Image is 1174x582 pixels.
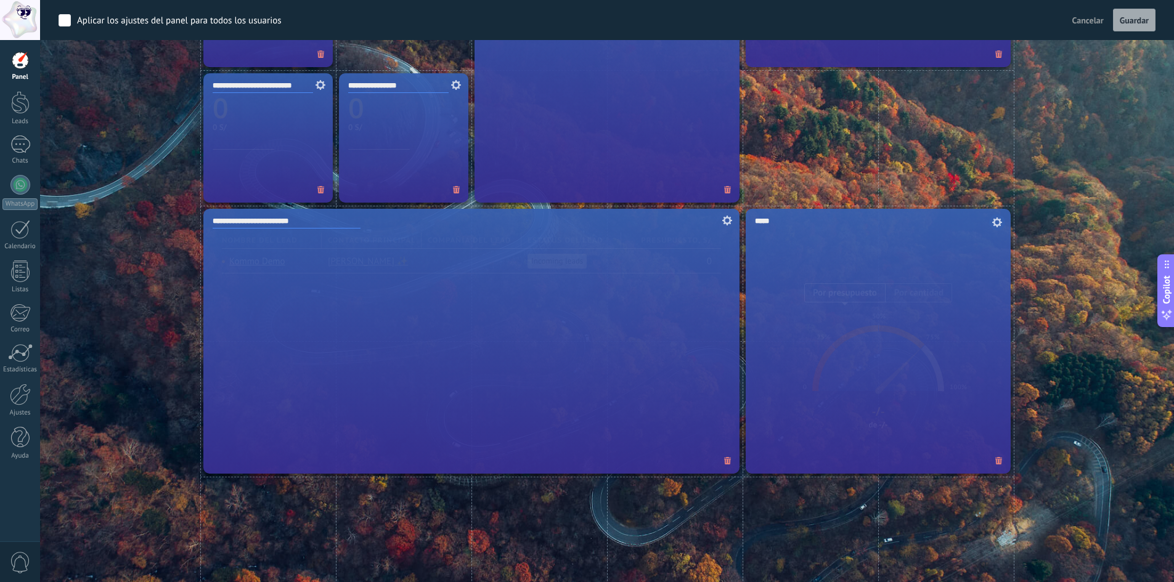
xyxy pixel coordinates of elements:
div: Leads [2,118,38,126]
div: Aplicar los ajustes del panel para todos los usuarios [77,15,282,27]
div: Chats [2,157,38,165]
div: Panel [2,73,38,81]
div: Correo [2,326,38,334]
div: Listas [2,286,38,294]
div: Calendario [2,243,38,251]
div: WhatsApp [2,198,38,210]
div: Ajustes [2,409,38,417]
span: Guardar [1120,16,1149,25]
button: Cancelar [1067,11,1109,30]
button: Guardar [1113,9,1156,32]
span: Copilot [1160,275,1173,304]
span: Cancelar [1072,15,1104,26]
div: Ayuda [2,452,38,460]
div: Estadísticas [2,366,38,374]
